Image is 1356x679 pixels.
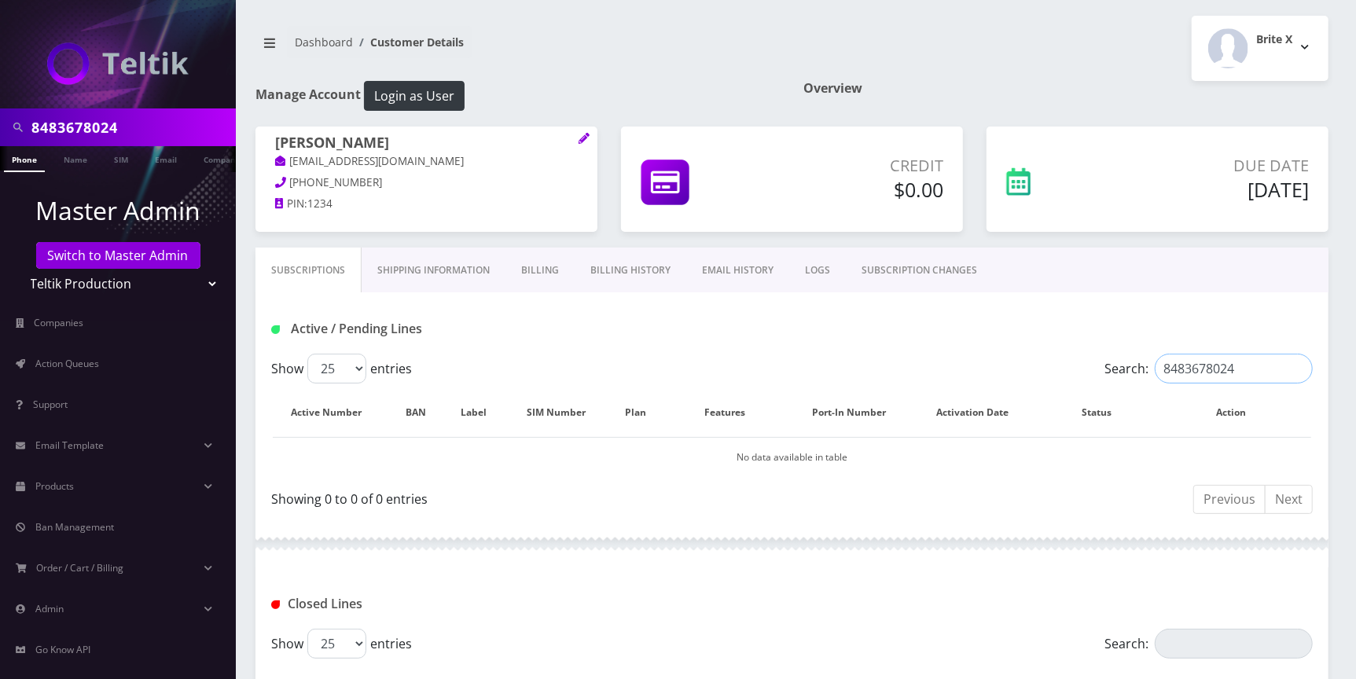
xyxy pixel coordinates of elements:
[35,479,74,493] span: Products
[47,42,189,85] img: Teltik Production
[1168,390,1311,435] th: Action: activate to sort column ascending
[575,248,686,293] a: Billing History
[505,248,575,293] a: Billing
[4,146,45,172] a: Phone
[777,178,943,201] h5: $0.00
[361,86,465,103] a: Login as User
[35,439,104,452] span: Email Template
[271,483,781,508] div: Showing 0 to 0 of 0 entries
[56,146,95,171] a: Name
[777,154,943,178] p: Credit
[35,643,90,656] span: Go Know API
[1115,178,1309,201] h5: [DATE]
[353,34,464,50] li: Customer Details
[789,248,846,293] a: LOGS
[271,629,412,659] label: Show entries
[271,354,412,384] label: Show entries
[290,175,383,189] span: [PHONE_NUMBER]
[31,112,232,142] input: Search in Company
[1192,16,1328,81] button: Brite X
[1256,33,1292,46] h2: Brite X
[196,146,248,171] a: Company
[1115,154,1309,178] p: Due Date
[271,600,280,609] img: Closed Lines
[846,248,993,293] a: SUBSCRIPTION CHANGES
[37,561,124,574] span: Order / Cart / Billing
[36,242,200,269] a: Switch to Master Admin
[275,134,578,153] h1: [PERSON_NAME]
[35,316,84,329] span: Companies
[362,248,505,293] a: Shipping Information
[295,35,353,50] a: Dashboard
[307,196,333,211] span: 1234
[397,390,450,435] th: BAN: activate to sort column ascending
[796,390,918,435] th: Port-In Number: activate to sort column ascending
[452,390,512,435] th: Label: activate to sort column ascending
[271,596,603,611] h1: Closed Lines
[919,390,1042,435] th: Activation Date: activate to sort column ascending
[275,196,307,212] a: PIN:
[1155,354,1313,384] input: Search:
[1104,629,1313,659] label: Search:
[513,390,616,435] th: SIM Number: activate to sort column ascending
[35,520,114,534] span: Ban Management
[35,357,99,370] span: Action Queues
[33,398,68,411] span: Support
[147,146,185,171] a: Email
[35,602,64,615] span: Admin
[271,325,280,334] img: Active / Pending Lines
[307,629,366,659] select: Showentries
[106,146,136,171] a: SIM
[671,390,794,435] th: Features: activate to sort column ascending
[273,390,395,435] th: Active Number: activate to sort column ascending
[255,248,362,293] a: Subscriptions
[1193,485,1266,514] a: Previous
[364,81,465,111] button: Login as User
[1265,485,1313,514] a: Next
[1104,354,1313,384] label: Search:
[255,26,781,71] nav: breadcrumb
[307,354,366,384] select: Showentries
[617,390,670,435] th: Plan: activate to sort column ascending
[804,81,1329,96] h1: Overview
[686,248,789,293] a: EMAIL HISTORY
[1155,629,1313,659] input: Search:
[271,321,603,336] h1: Active / Pending Lines
[1043,390,1166,435] th: Status: activate to sort column ascending
[255,81,781,111] h1: Manage Account
[275,154,465,170] a: [EMAIL_ADDRESS][DOMAIN_NAME]
[273,437,1311,477] td: No data available in table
